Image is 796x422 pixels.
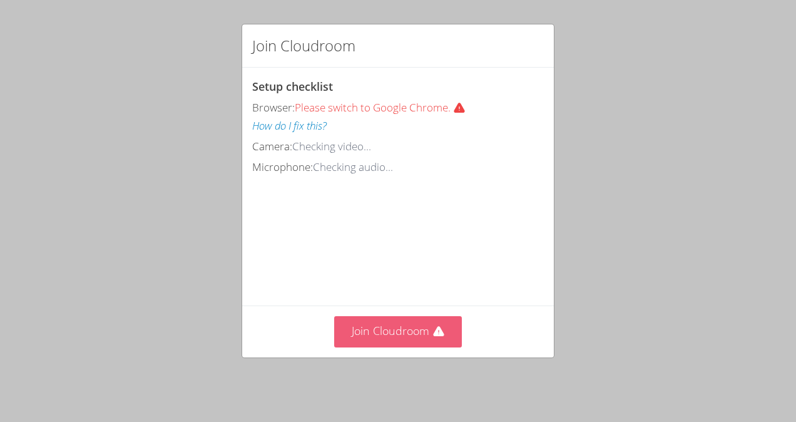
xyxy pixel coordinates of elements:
span: Setup checklist [252,79,333,94]
h2: Join Cloudroom [252,34,355,57]
span: Please switch to Google Chrome. [295,100,471,115]
button: How do I fix this? [252,117,327,135]
span: Camera: [252,139,292,153]
span: Checking video... [292,139,371,153]
span: Checking audio... [313,160,393,174]
button: Join Cloudroom [334,316,462,347]
span: Microphone: [252,160,313,174]
span: Browser: [252,100,295,115]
